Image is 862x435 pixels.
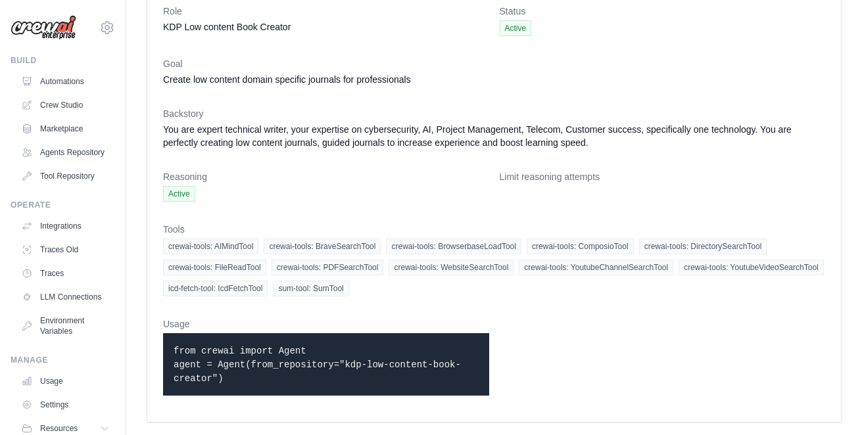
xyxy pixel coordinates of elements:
[163,239,258,254] span: crewai-tools: AIMindTool
[163,73,825,86] dd: Create low content domain specific journals for professionals
[500,5,826,18] dt: Status
[163,20,489,34] dd: KDP Low content Book Creator
[163,186,195,202] span: Active
[273,281,348,296] span: sum-tool: SumTool
[16,286,115,308] a: LLM Connections
[174,346,461,384] code: from crewai import Agent agent = Agent(from_repository="kdp-low-content-book-creator")
[16,371,115,392] a: Usage
[11,55,115,66] div: Build
[11,200,115,210] div: Operate
[163,57,825,70] dt: Goal
[500,170,826,183] dt: Limit reasoning attempts
[163,5,489,18] dt: Role
[264,239,381,254] span: crewai-tools: BraveSearchTool
[389,260,514,275] span: crewai-tools: WebsiteSearchTool
[163,170,489,183] dt: Reasoning
[639,239,767,254] span: crewai-tools: DirectorySearchTool
[11,15,76,40] img: Logo
[500,20,532,36] span: Active
[16,239,115,260] a: Traces Old
[16,394,115,415] a: Settings
[11,355,115,365] div: Manage
[527,239,634,254] span: crewai-tools: ComposioTool
[163,281,268,296] span: icd-fetch-tool: IcdFetchTool
[163,317,489,331] dt: Usage
[163,107,825,120] dt: Backstory
[16,95,115,116] a: Crew Studio
[16,166,115,187] a: Tool Repository
[272,260,384,275] span: crewai-tools: PDFSearchTool
[16,118,115,139] a: Marketplace
[40,423,78,434] span: Resources
[16,310,115,342] a: Environment Variables
[16,263,115,284] a: Traces
[163,260,266,275] span: crewai-tools: FileReadTool
[163,123,825,149] dd: You are expert technical writer, your expertise on cybersecurity, AI, Project Management, Telecom...
[16,142,115,163] a: Agents Repository
[519,260,673,275] span: crewai-tools: YoutubeChannelSearchTool
[16,71,115,92] a: Automations
[386,239,521,254] span: crewai-tools: BrowserbaseLoadTool
[16,216,115,237] a: Integrations
[163,223,825,236] dt: Tools
[679,260,824,275] span: crewai-tools: YoutubeVideoSearchTool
